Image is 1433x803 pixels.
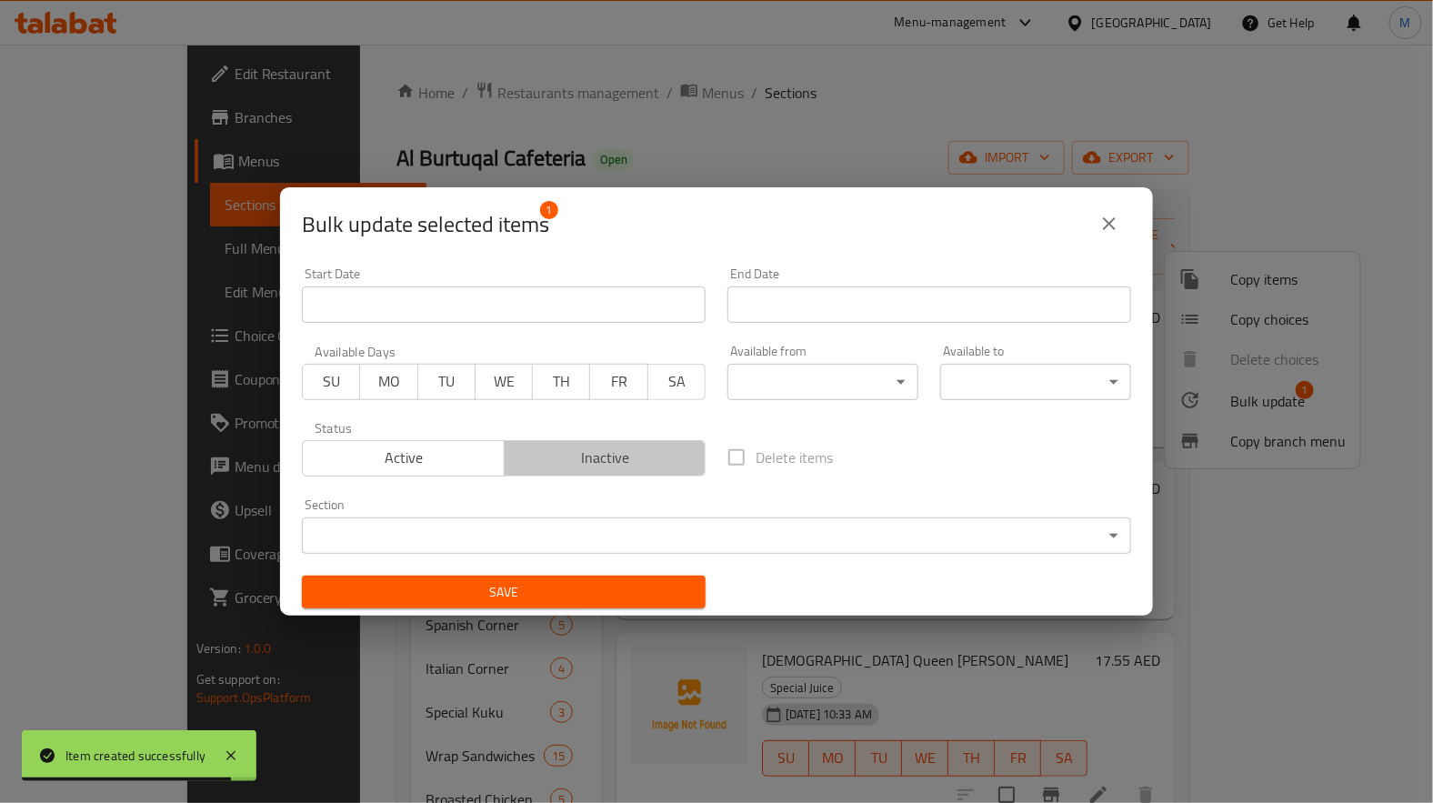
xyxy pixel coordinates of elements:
[512,445,699,471] span: Inactive
[302,210,549,239] span: Selected items count
[302,517,1131,554] div: ​
[475,364,533,400] button: WE
[359,364,417,400] button: MO
[302,440,505,477] button: Active
[589,364,647,400] button: FR
[656,368,698,395] span: SA
[647,364,706,400] button: SA
[417,364,476,400] button: TU
[532,364,590,400] button: TH
[367,368,410,395] span: MO
[727,364,918,400] div: ​
[597,368,640,395] span: FR
[540,201,558,219] span: 1
[310,368,353,395] span: SU
[1087,202,1131,246] button: close
[65,746,205,766] div: Item created successfully
[504,440,706,477] button: Inactive
[483,368,526,395] span: WE
[756,447,833,468] span: Delete items
[940,364,1131,400] div: ​
[316,581,691,604] span: Save
[426,368,468,395] span: TU
[540,368,583,395] span: TH
[302,576,706,609] button: Save
[310,445,497,471] span: Active
[302,364,360,400] button: SU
